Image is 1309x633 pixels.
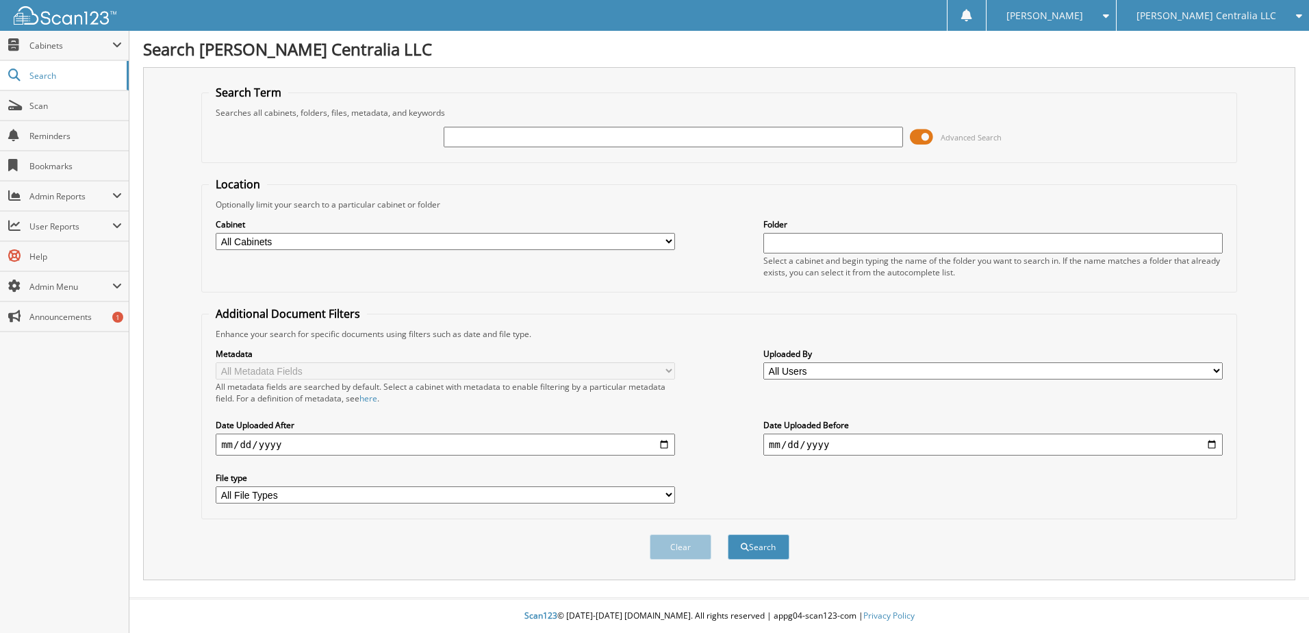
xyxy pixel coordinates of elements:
[216,472,675,484] label: File type
[763,434,1223,456] input: end
[209,177,267,192] legend: Location
[112,312,123,323] div: 1
[763,348,1223,360] label: Uploaded By
[524,610,557,621] span: Scan123
[216,381,675,404] div: All metadata fields are searched by default. Select a cabinet with metadata to enable filtering b...
[14,6,116,25] img: scan123-logo-white.svg
[29,100,122,112] span: Scan
[941,132,1002,142] span: Advanced Search
[29,40,112,51] span: Cabinets
[1006,12,1083,20] span: [PERSON_NAME]
[650,534,711,560] button: Clear
[29,160,122,172] span: Bookmarks
[216,219,675,230] label: Cabinet
[209,85,288,100] legend: Search Term
[359,393,377,404] a: here
[29,251,122,262] span: Help
[209,328,1230,340] div: Enhance your search for specific documents using filters such as date and file type.
[29,70,120,82] span: Search
[29,130,122,142] span: Reminders
[29,190,112,202] span: Admin Reports
[763,219,1223,230] label: Folder
[863,610,915,621] a: Privacy Policy
[209,107,1230,119] div: Searches all cabinets, folders, files, metadata, and keywords
[763,255,1223,278] div: Select a cabinet and begin typing the name of the folder you want to search in. If the name match...
[29,311,122,323] span: Announcements
[29,221,112,232] span: User Reports
[143,38,1295,60] h1: Search [PERSON_NAME] Centralia LLC
[29,281,112,293] span: Admin Menu
[763,419,1223,431] label: Date Uploaded Before
[216,419,675,431] label: Date Uploaded After
[216,434,675,456] input: start
[216,348,675,360] label: Metadata
[1136,12,1276,20] span: [PERSON_NAME] Centralia LLC
[728,534,789,560] button: Search
[209,199,1230,210] div: Optionally limit your search to a particular cabinet or folder
[209,306,367,321] legend: Additional Document Filters
[129,599,1309,633] div: © [DATE]-[DATE] [DOMAIN_NAME]. All rights reserved | appg04-scan123-com |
